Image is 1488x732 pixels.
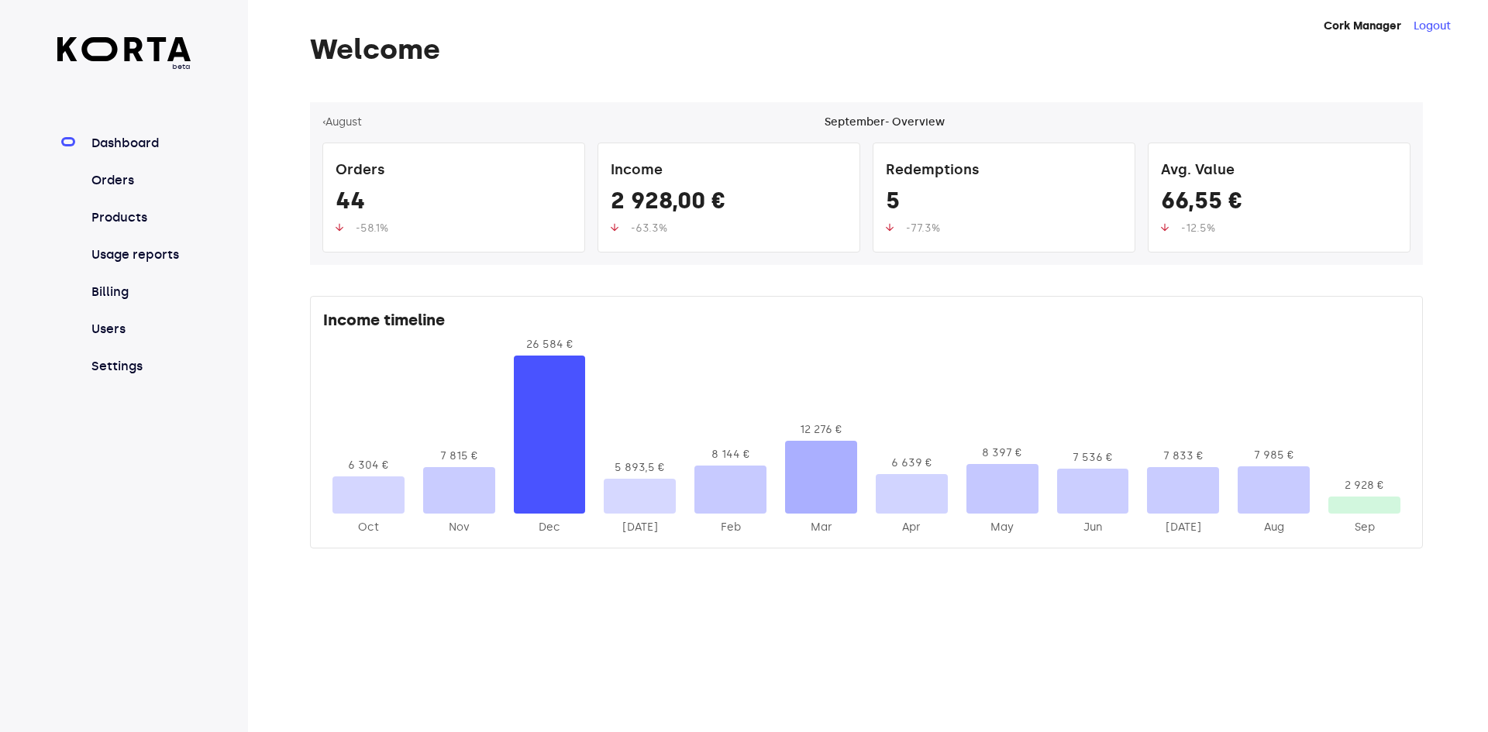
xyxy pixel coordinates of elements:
div: 26 584 € [514,337,586,352]
div: 2025-Feb [694,520,766,535]
div: 2025-Apr [876,520,948,535]
img: up [886,223,894,232]
button: Logout [1414,19,1451,34]
span: -58.1% [356,222,388,235]
a: Orders [88,171,191,190]
div: 8 397 € [966,445,1038,461]
div: 8 144 € [694,447,766,462]
div: 2025-Aug [1238,520,1310,535]
div: Avg. Value [1161,156,1397,187]
div: 7 833 € [1147,448,1219,464]
div: Income timeline [323,309,1410,337]
button: ‹August [322,115,362,130]
a: beta [57,37,191,72]
img: up [336,223,343,232]
div: 2024-Nov [423,520,495,535]
span: beta [57,61,191,72]
div: 7 536 € [1057,450,1129,466]
span: -63.3% [631,222,667,235]
div: 2025-May [966,520,1038,535]
div: 6 639 € [876,455,948,471]
div: Income [611,156,847,187]
div: 5 893,5 € [604,460,676,476]
div: 7 985 € [1238,448,1310,463]
a: Users [88,320,191,339]
div: 2 928 € [1328,478,1400,493]
div: 12 276 € [785,422,857,438]
div: Redemptions [886,156,1122,187]
div: 2025-Jun [1057,520,1129,535]
div: 5 [886,187,1122,221]
div: 6 304 € [332,458,405,473]
a: Settings [88,357,191,376]
img: up [1161,223,1169,232]
div: 44 [336,187,572,221]
span: -77.3% [906,222,940,235]
h1: Welcome [310,34,1423,65]
a: Products [88,208,191,227]
img: up [611,223,618,232]
div: 2025-Jul [1147,520,1219,535]
div: 2025-Sep [1328,520,1400,535]
div: 7 815 € [423,448,495,464]
div: Orders [336,156,572,187]
a: Dashboard [88,134,191,153]
div: 66,55 € [1161,187,1397,221]
div: 2 928,00 € [611,187,847,221]
div: 2025-Mar [785,520,857,535]
div: 2025-Jan [604,520,676,535]
img: Korta [57,37,191,61]
span: -12.5% [1181,222,1215,235]
a: Usage reports [88,246,191,264]
strong: Cork Manager [1324,19,1401,33]
div: 2024-Dec [514,520,586,535]
a: Billing [88,283,191,301]
div: September - Overview [825,115,945,130]
div: 2024-Oct [332,520,405,535]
